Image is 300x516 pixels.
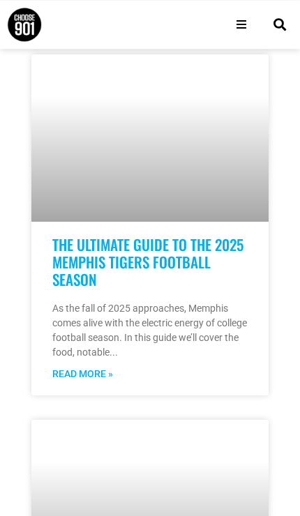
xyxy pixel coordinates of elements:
div: Search [268,13,291,36]
p: As the fall of 2025 approaches, Memphis comes alive with the electric energy of college football ... [52,301,248,360]
a: A mascot and cheerleaders on a blue vehicle celebrate on a football field, with more cheerleaders... [31,54,269,222]
a: The Ultimate Guide to the 2025 Memphis Tigers Football Season [52,234,243,290]
a: Read more about The Ultimate Guide to the 2025 Memphis Tigers Football Season [52,367,113,381]
div: Open/Close Menu [229,12,254,37]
